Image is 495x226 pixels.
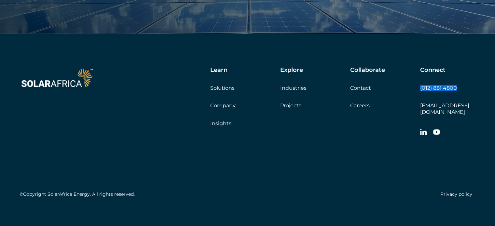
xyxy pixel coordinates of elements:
a: Careers [350,102,370,109]
a: Insights [210,120,231,126]
a: Privacy policy [440,191,472,197]
a: [EMAIL_ADDRESS][DOMAIN_NAME] [420,102,469,115]
a: (012) 881 4800 [420,85,457,91]
a: Company [210,102,236,109]
h5: Connect [420,67,446,74]
h5: Collaborate [350,67,385,74]
h5: ©Copyright SolarAfrica Energy. All rights reserved. [20,192,135,197]
a: Solutions [210,85,235,91]
h5: Explore [280,67,303,74]
a: Industries [280,85,307,91]
a: Projects [280,102,301,109]
h5: Learn [210,67,227,74]
a: Contact [350,85,371,91]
